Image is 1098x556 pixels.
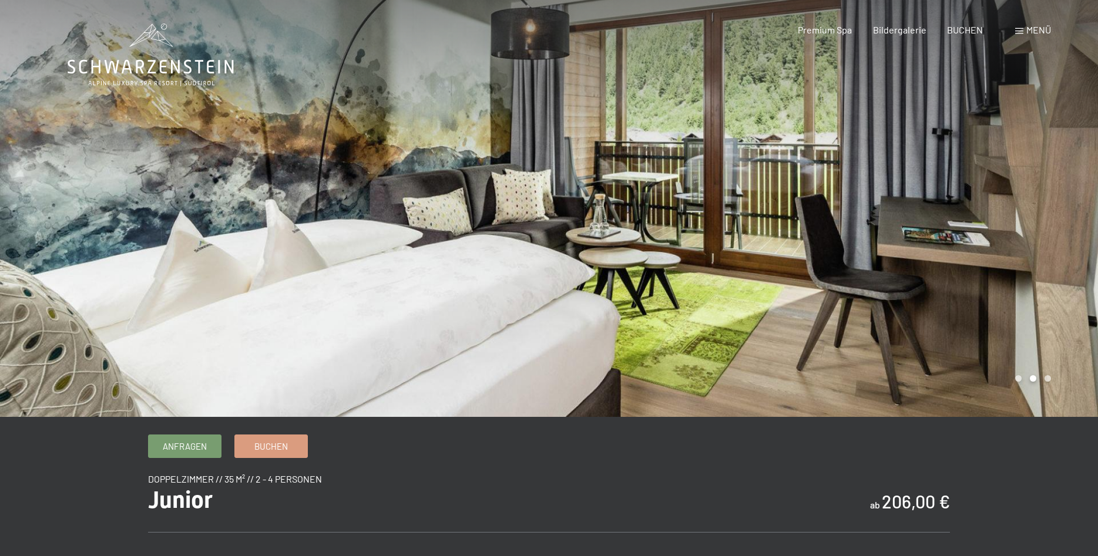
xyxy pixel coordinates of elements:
span: Anfragen [163,440,207,453]
span: Buchen [254,440,288,453]
span: Menü [1026,24,1051,35]
span: Doppelzimmer // 35 m² // 2 - 4 Personen [148,473,322,484]
a: Buchen [235,435,307,457]
a: BUCHEN [947,24,983,35]
b: 206,00 € [882,491,950,512]
span: Junior [148,486,213,514]
a: Anfragen [149,435,221,457]
span: ab [870,499,880,510]
a: Bildergalerie [873,24,926,35]
a: Premium Spa [798,24,852,35]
